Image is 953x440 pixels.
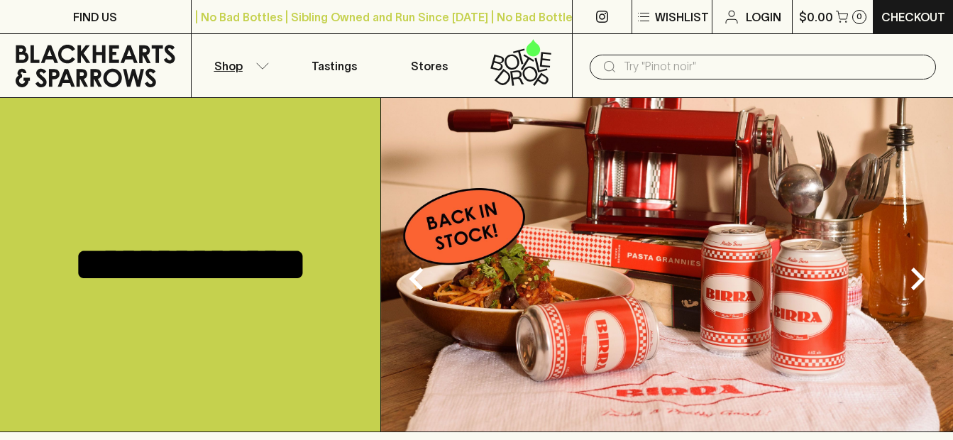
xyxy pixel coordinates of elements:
[312,57,357,75] p: Tastings
[214,57,243,75] p: Shop
[655,9,709,26] p: Wishlist
[388,251,445,307] button: Previous
[411,57,448,75] p: Stores
[881,9,945,26] p: Checkout
[799,9,833,26] p: $0.00
[382,34,477,97] a: Stores
[856,13,862,21] p: 0
[287,34,382,97] a: Tastings
[746,9,781,26] p: Login
[624,55,925,78] input: Try "Pinot noir"
[73,9,117,26] p: FIND US
[192,34,287,97] button: Shop
[889,251,946,307] button: Next
[381,98,953,431] img: optimise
